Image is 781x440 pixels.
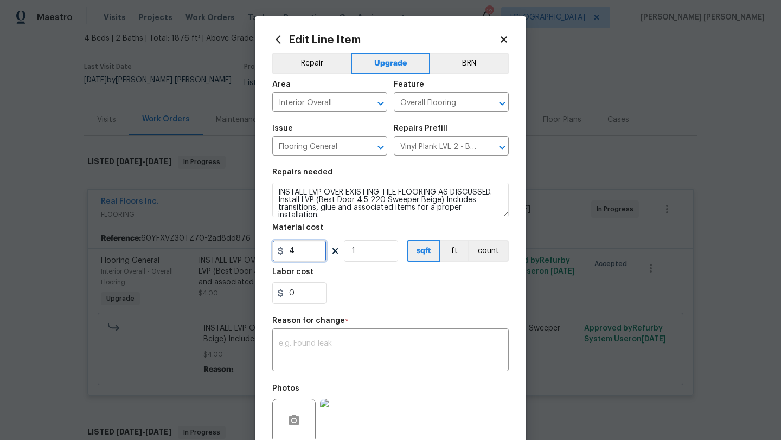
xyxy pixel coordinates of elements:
button: BRN [430,53,509,74]
button: Open [373,96,388,111]
h5: Labor cost [272,268,313,276]
h5: Issue [272,125,293,132]
button: Open [495,96,510,111]
h5: Repairs Prefill [394,125,447,132]
button: Open [373,140,388,155]
button: Upgrade [351,53,431,74]
h2: Edit Line Item [272,34,499,46]
button: Open [495,140,510,155]
button: ft [440,240,468,262]
h5: Feature [394,81,424,88]
h5: Area [272,81,291,88]
h5: Material cost [272,224,323,231]
button: Repair [272,53,351,74]
textarea: INSTALL LVP OVER EXISTING TILE FLOORING AS DISCUSSED. Install LVP (Best Door 4.5 220 Sweeper Beig... [272,183,509,217]
h5: Repairs needed [272,169,332,176]
h5: Photos [272,385,299,392]
button: sqft [407,240,440,262]
h5: Reason for change [272,317,345,325]
button: count [468,240,509,262]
